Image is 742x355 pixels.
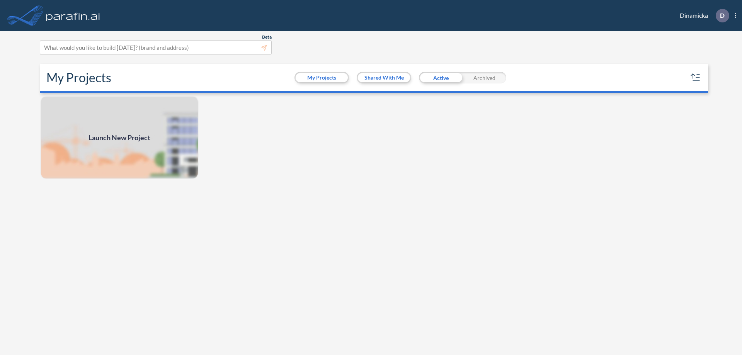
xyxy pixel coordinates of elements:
[463,72,506,83] div: Archived
[689,71,702,84] button: sort
[419,72,463,83] div: Active
[46,70,111,85] h2: My Projects
[40,96,199,179] img: add
[720,12,725,19] p: D
[88,132,150,143] span: Launch New Project
[44,8,102,23] img: logo
[668,9,736,22] div: Dinamicka
[40,96,199,179] a: Launch New Project
[358,73,410,82] button: Shared With Me
[262,34,272,40] span: Beta
[296,73,348,82] button: My Projects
